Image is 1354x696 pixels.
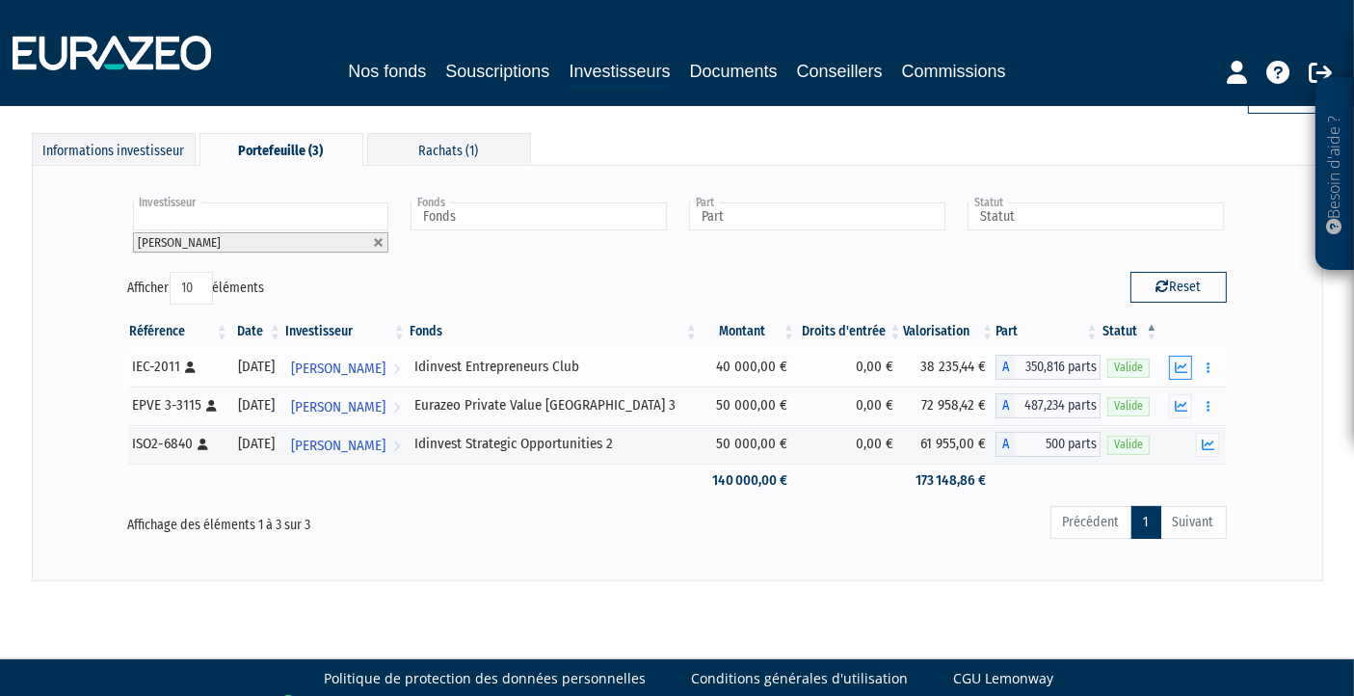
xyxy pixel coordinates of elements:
[904,425,996,464] td: 61 955,00 €
[904,315,996,348] th: Valorisation: activer pour trier la colonne par ordre croissant
[700,464,797,497] td: 140 000,00 €
[1015,393,1100,418] span: 487,234 parts
[13,36,211,70] img: 1732889491-logotype_eurazeo_blanc_rvb.png
[393,389,400,425] i: Voir l'investisseur
[692,669,909,688] a: Conditions générales d'utilisation
[797,425,904,464] td: 0,00 €
[996,355,1100,380] div: A - Idinvest Entrepreneurs Club
[230,315,283,348] th: Date: activer pour trier la colonne par ordre croissant
[700,387,797,425] td: 50 000,00 €
[367,133,531,165] div: Rachats (1)
[133,434,224,454] div: ISO2-6840
[1130,272,1227,303] button: Reset
[393,428,400,464] i: Voir l'investisseur
[904,387,996,425] td: 72 958,42 €
[283,425,408,464] a: [PERSON_NAME]
[133,357,224,377] div: IEC-2011
[904,348,996,387] td: 38 235,44 €
[393,351,400,387] i: Voir l'investisseur
[414,357,693,377] div: Idinvest Entrepreneurs Club
[133,395,224,415] div: EPVE 3-3115
[996,393,1100,418] div: A - Eurazeo Private Value Europe 3
[1107,436,1150,454] span: Valide
[904,464,996,497] td: 173 148,86 €
[291,389,385,425] span: [PERSON_NAME]
[797,315,904,348] th: Droits d'entrée: activer pour trier la colonne par ordre croissant
[569,58,670,88] a: Investisseurs
[170,272,213,305] select: Afficheréléments
[1101,315,1160,348] th: Statut : activer pour trier la colonne par ordre d&eacute;croissant
[186,361,197,373] i: [Français] Personne physique
[797,348,904,387] td: 0,00 €
[348,58,426,85] a: Nos fonds
[996,432,1100,457] div: A - Idinvest Strategic Opportunities 2
[1131,506,1161,539] a: 1
[237,434,277,454] div: [DATE]
[199,439,209,450] i: [Français] Personne physique
[700,348,797,387] td: 40 000,00 €
[128,272,265,305] label: Afficher éléments
[996,432,1015,457] span: A
[291,351,385,387] span: [PERSON_NAME]
[1107,359,1150,377] span: Valide
[128,504,570,535] div: Affichage des éléments 1 à 3 sur 3
[445,58,549,85] a: Souscriptions
[1107,397,1150,415] span: Valide
[199,133,363,166] div: Portefeuille (3)
[996,355,1015,380] span: A
[291,428,385,464] span: [PERSON_NAME]
[414,434,693,454] div: Idinvest Strategic Opportunities 2
[902,58,1006,85] a: Commissions
[1324,88,1346,261] p: Besoin d'aide ?
[996,393,1015,418] span: A
[237,357,277,377] div: [DATE]
[408,315,700,348] th: Fonds: activer pour trier la colonne par ordre croissant
[1015,432,1100,457] span: 500 parts
[797,58,883,85] a: Conseillers
[32,133,196,165] div: Informations investisseur
[1015,355,1100,380] span: 350,816 parts
[237,395,277,415] div: [DATE]
[700,315,797,348] th: Montant: activer pour trier la colonne par ordre croissant
[414,395,693,415] div: Eurazeo Private Value [GEOGRAPHIC_DATA] 3
[139,235,222,250] span: [PERSON_NAME]
[128,315,230,348] th: Référence : activer pour trier la colonne par ordre croissant
[797,387,904,425] td: 0,00 €
[700,425,797,464] td: 50 000,00 €
[954,669,1054,688] a: CGU Lemonway
[325,669,647,688] a: Politique de protection des données personnelles
[690,58,778,85] a: Documents
[207,400,218,412] i: [Français] Personne physique
[283,348,408,387] a: [PERSON_NAME]
[283,387,408,425] a: [PERSON_NAME]
[283,315,408,348] th: Investisseur: activer pour trier la colonne par ordre croissant
[996,315,1100,348] th: Part: activer pour trier la colonne par ordre croissant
